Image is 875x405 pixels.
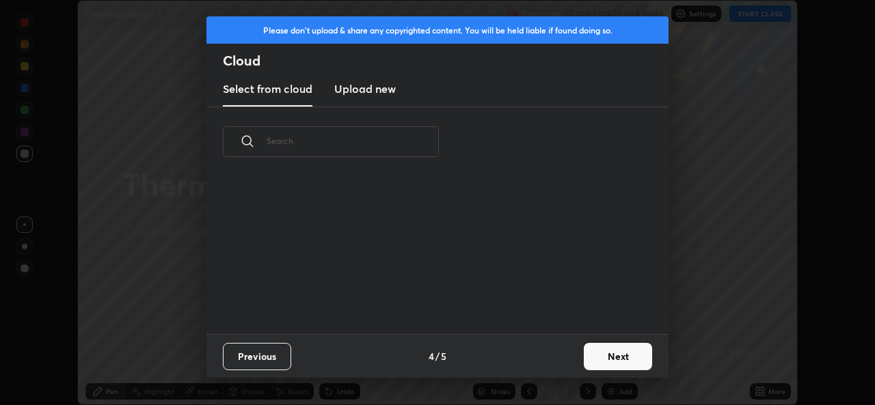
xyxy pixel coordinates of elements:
input: Search [267,112,439,170]
div: Please don't upload & share any copyrighted content. You will be held liable if found doing so. [206,16,669,44]
h4: 5 [441,349,446,363]
h3: Upload new [334,81,396,97]
h3: Select from cloud [223,81,312,97]
h4: 4 [429,349,434,363]
button: Previous [223,343,291,370]
h2: Cloud [223,52,669,70]
h4: / [435,349,440,363]
button: Next [584,343,652,370]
